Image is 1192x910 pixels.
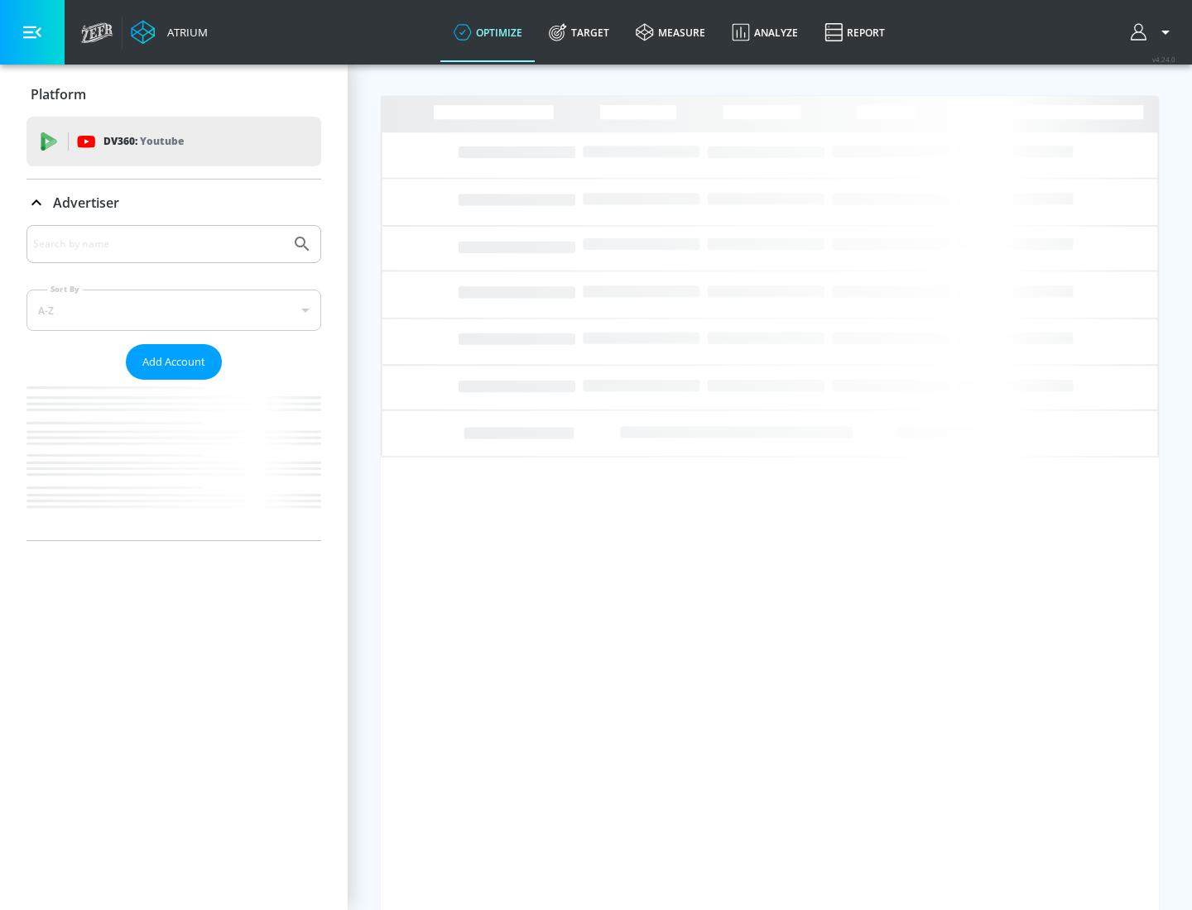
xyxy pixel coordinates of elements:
p: Platform [31,85,86,103]
a: Analyze [719,2,811,62]
div: Atrium [161,25,208,40]
span: Add Account [142,352,205,371]
nav: list of Advertiser [26,380,321,540]
a: Target [536,2,622,62]
p: DV360: [103,132,184,151]
div: Advertiser [26,180,321,226]
input: Search by name [33,233,284,255]
a: measure [622,2,719,62]
div: A-Z [26,290,321,331]
span: v 4.24.0 [1152,55,1175,64]
p: Youtube [140,132,184,150]
div: Platform [26,71,321,117]
a: Report [811,2,898,62]
div: Advertiser [26,225,321,540]
a: optimize [440,2,536,62]
p: Advertiser [53,194,119,212]
button: Add Account [126,344,222,380]
label: Sort By [47,284,83,295]
div: DV360: Youtube [26,117,321,166]
a: Atrium [131,20,208,45]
